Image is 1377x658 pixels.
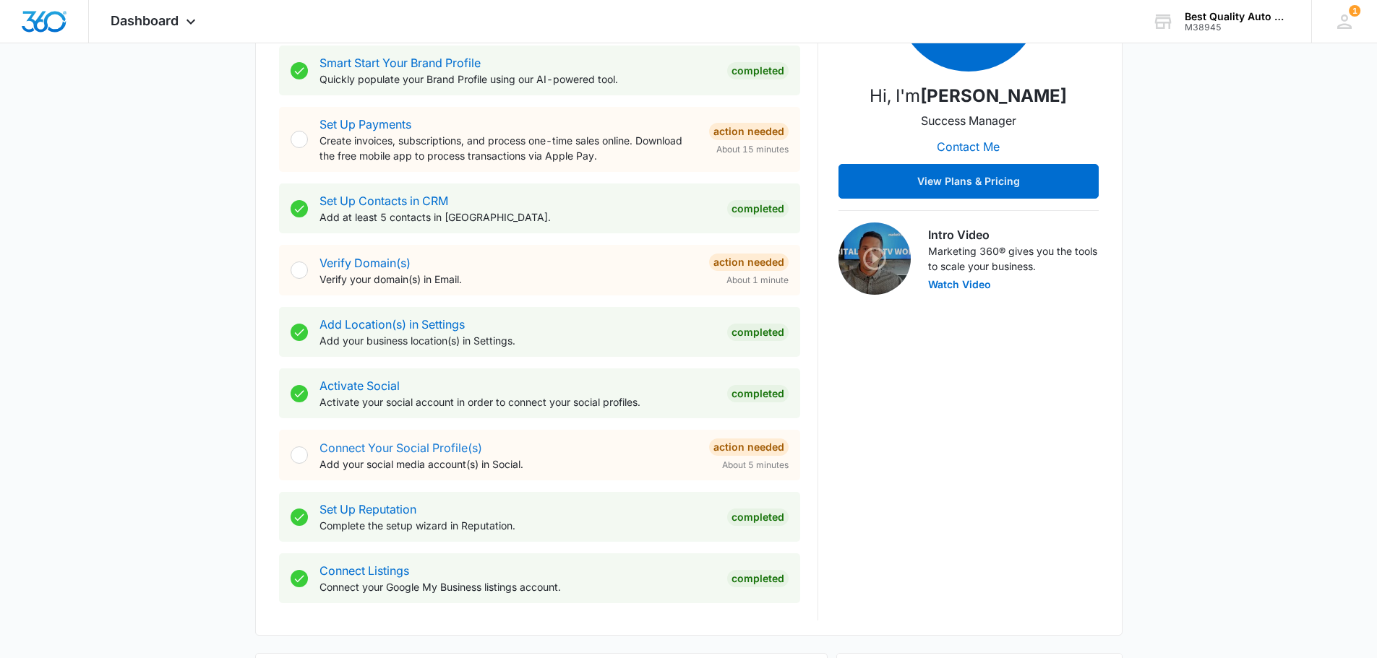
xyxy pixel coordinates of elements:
a: Activate Social [319,378,400,393]
img: Intro Video [838,222,911,295]
div: Action Needed [709,438,789,456]
span: About 15 minutes [716,143,789,156]
p: Add your social media account(s) in Social. [319,456,698,472]
a: Connect Your Social Profile(s) [319,441,482,455]
p: Add at least 5 contacts in [GEOGRAPHIC_DATA]. [319,209,716,225]
div: Completed [727,570,789,587]
div: Completed [727,200,789,217]
p: Hi, I'm [870,83,1067,109]
p: Success Manager [921,112,1016,129]
span: About 5 minutes [722,459,789,472]
a: Set Up Reputation [319,502,416,516]
button: View Plans & Pricing [838,164,1099,199]
p: Connect your Google My Business listings account. [319,579,716,594]
div: notifications count [1349,5,1360,17]
div: account name [1185,11,1290,22]
strong: [PERSON_NAME] [920,85,1067,106]
div: Action Needed [709,123,789,140]
div: Completed [727,385,789,402]
a: Add Location(s) in Settings [319,317,465,332]
div: Completed [727,508,789,526]
p: Activate your social account in order to connect your social profiles. [319,394,716,410]
span: About 1 minute [726,274,789,287]
div: Completed [727,62,789,79]
h3: Intro Video [928,226,1099,243]
a: Set Up Payments [319,117,411,131]
a: Smart Start Your Brand Profile [319,56,481,70]
p: Create invoices, subscriptions, and process one-time sales online. Download the free mobile app t... [319,133,698,163]
p: Quickly populate your Brand Profile using our AI-powered tool. [319,72,716,87]
div: account id [1185,22,1290,33]
p: Complete the setup wizard in Reputation. [319,518,716,533]
a: Verify Domain(s) [319,256,411,270]
button: Contact Me [922,129,1014,164]
button: Watch Video [928,280,991,290]
span: 1 [1349,5,1360,17]
a: Set Up Contacts in CRM [319,194,448,208]
p: Marketing 360® gives you the tools to scale your business. [928,243,1099,274]
span: Dashboard [111,13,179,28]
div: Completed [727,324,789,341]
p: Add your business location(s) in Settings. [319,333,716,348]
div: Action Needed [709,254,789,271]
p: Verify your domain(s) in Email. [319,272,698,287]
a: Connect Listings [319,563,409,578]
